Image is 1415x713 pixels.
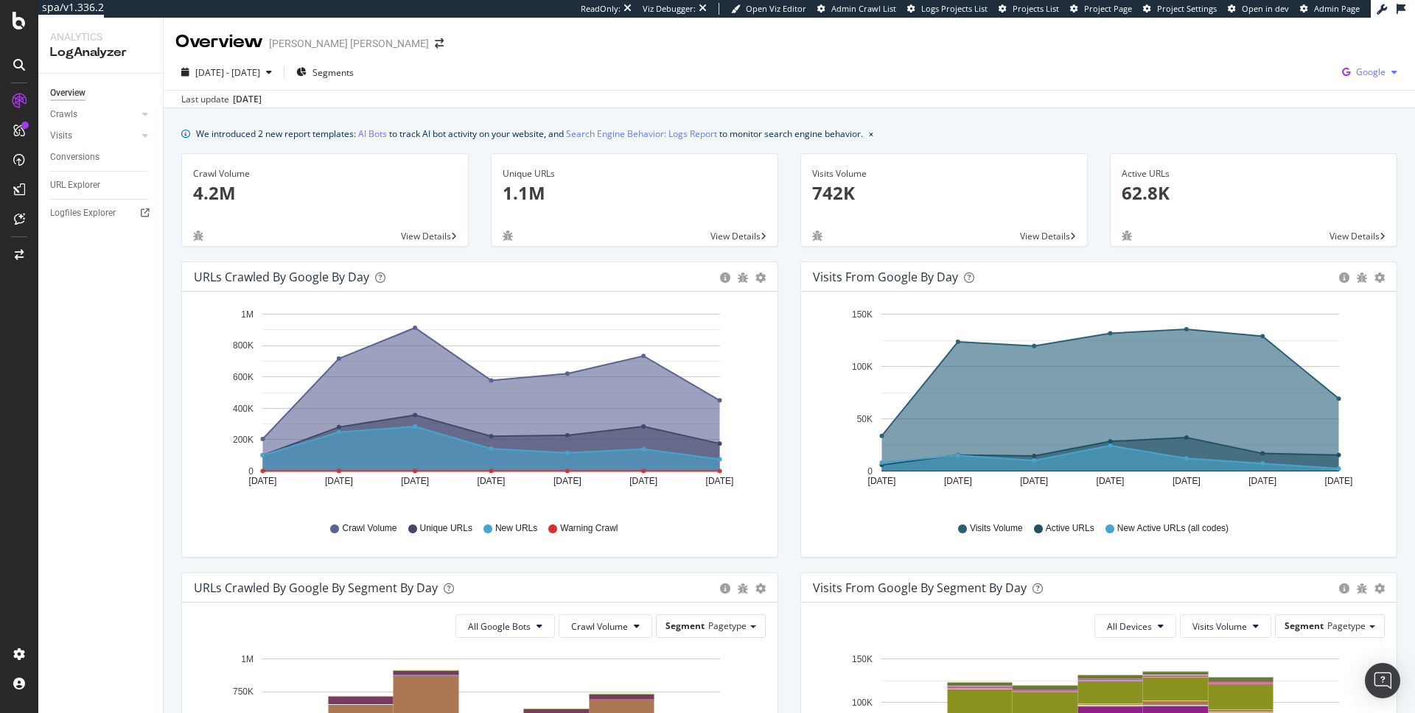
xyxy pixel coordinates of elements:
[581,3,621,15] div: ReadOnly:
[233,372,254,382] text: 600K
[1300,3,1360,15] a: Admin Page
[706,476,734,486] text: [DATE]
[241,309,254,320] text: 1M
[921,3,988,14] span: Logs Projects List
[907,3,988,15] a: Logs Projects List
[50,85,153,101] a: Overview
[1192,620,1247,633] span: Visits Volume
[1143,3,1217,15] a: Project Settings
[566,126,717,141] a: Search Engine Behavior: Logs Report
[194,270,369,284] div: URLs Crawled by Google by day
[867,466,873,477] text: 0
[175,29,263,55] div: Overview
[181,93,262,106] div: Last update
[812,180,1076,206] p: 742K
[195,66,260,79] span: [DATE] - [DATE]
[1117,522,1229,535] span: New Active URLs (all codes)
[665,619,705,632] span: Segment
[290,60,360,84] button: Segments
[1122,180,1386,206] p: 62.8K
[193,231,203,241] div: bug
[812,231,822,241] div: bug
[420,522,472,535] span: Unique URLs
[865,123,877,144] button: close banner
[503,167,766,180] div: Unique URLs
[50,107,138,122] a: Crawls
[812,167,1076,180] div: Visits Volume
[193,180,457,206] p: 4.2M
[1339,583,1349,594] div: circle-info
[1013,3,1059,14] span: Projects List
[342,522,396,535] span: Crawl Volume
[435,38,444,49] div: arrow-right-arrow-left
[738,583,748,594] div: bug
[468,620,531,633] span: All Google Bots
[755,583,766,594] div: gear
[571,620,628,633] span: Crawl Volume
[50,206,153,221] a: Logfiles Explorer
[455,614,555,638] button: All Google Bots
[1094,614,1176,638] button: All Devices
[1374,273,1385,283] div: gear
[813,580,1027,595] div: Visits from Google By Segment By Day
[1173,476,1201,486] text: [DATE]
[503,231,513,241] div: bug
[233,435,254,445] text: 200K
[478,476,506,486] text: [DATE]
[1327,619,1366,632] span: Pagetype
[1314,3,1360,14] span: Admin Page
[720,583,730,594] div: circle-info
[1356,66,1386,78] span: Google
[503,180,766,206] p: 1.1M
[1020,476,1048,486] text: [DATE]
[50,85,85,101] div: Overview
[720,273,730,283] div: circle-info
[560,522,618,535] span: Warning Crawl
[944,476,972,486] text: [DATE]
[1157,3,1217,14] span: Project Settings
[817,3,896,15] a: Admin Crawl List
[1046,522,1094,535] span: Active URLs
[1365,663,1400,698] div: Open Intercom Messenger
[194,303,766,508] svg: A chart.
[50,107,77,122] div: Crawls
[358,126,387,141] a: AI Bots
[1325,476,1353,486] text: [DATE]
[50,128,72,144] div: Visits
[868,476,896,486] text: [DATE]
[249,476,277,486] text: [DATE]
[401,230,451,242] span: View Details
[233,686,254,697] text: 750K
[233,404,254,414] text: 400K
[857,414,873,424] text: 50K
[50,44,151,61] div: LogAnalyzer
[999,3,1059,15] a: Projects List
[852,362,873,372] text: 100K
[1248,476,1276,486] text: [DATE]
[50,178,153,193] a: URL Explorer
[312,66,354,79] span: Segments
[755,273,766,283] div: gear
[1336,60,1403,84] button: Google
[1357,583,1367,594] div: bug
[1020,230,1070,242] span: View Details
[50,150,99,165] div: Conversions
[1070,3,1132,15] a: Project Page
[852,654,873,664] text: 150K
[746,3,806,14] span: Open Viz Editor
[1228,3,1289,15] a: Open in dev
[193,167,457,180] div: Crawl Volume
[970,522,1023,535] span: Visits Volume
[50,178,100,193] div: URL Explorer
[1097,476,1125,486] text: [DATE]
[196,126,863,141] div: We introduced 2 new report templates: to track AI bot activity on your website, and to monitor se...
[813,303,1385,508] div: A chart.
[175,60,278,84] button: [DATE] - [DATE]
[194,580,438,595] div: URLs Crawled by Google By Segment By Day
[831,3,896,14] span: Admin Crawl List
[1285,619,1324,632] span: Segment
[553,476,581,486] text: [DATE]
[1357,273,1367,283] div: bug
[1339,273,1349,283] div: circle-info
[1122,167,1386,180] div: Active URLs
